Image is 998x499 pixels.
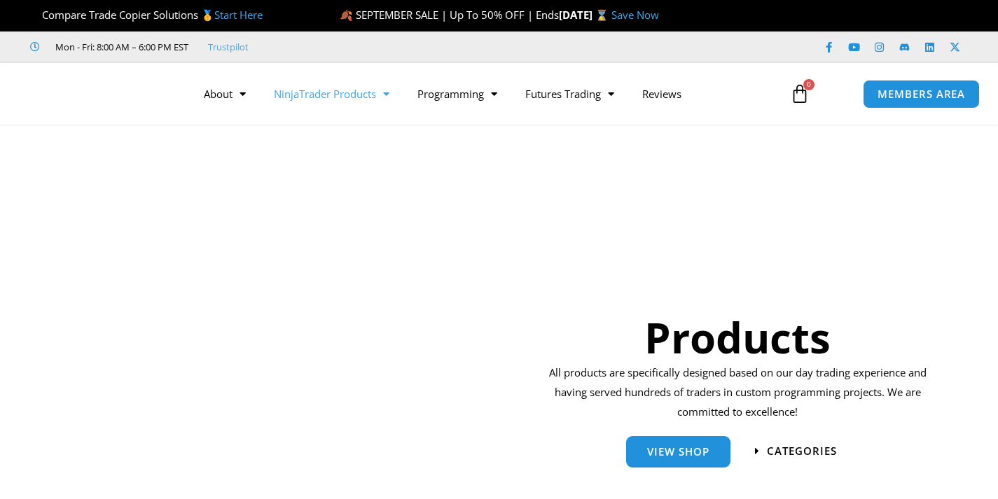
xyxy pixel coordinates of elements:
[803,79,815,90] span: 0
[647,447,709,457] span: View Shop
[30,8,263,22] span: Compare Trade Copier Solutions 🥇
[878,89,965,99] span: MEMBERS AREA
[755,446,837,456] a: categories
[208,38,249,55] a: Trustpilot
[767,446,837,456] span: categories
[769,73,831,114] a: 0
[628,78,695,110] a: Reviews
[24,69,174,119] img: LogoAI | Affordable Indicators – NinjaTrader
[260,78,403,110] a: NinjaTrader Products
[511,78,628,110] a: Futures Trading
[611,8,659,22] a: Save Now
[544,308,931,367] h1: Products
[340,8,559,22] span: 🍂 SEPTEMBER SALE | Up To 50% OFF | Ends
[559,8,611,22] strong: [DATE] ⌛
[190,78,779,110] nav: Menu
[403,78,511,110] a: Programming
[31,10,41,20] img: 🏆
[863,80,980,108] a: MEMBERS AREA
[544,363,931,422] p: All products are specifically designed based on our day trading experience and having served hund...
[52,38,188,55] span: Mon - Fri: 8:00 AM – 6:00 PM EST
[190,78,260,110] a: About
[214,8,263,22] a: Start Here
[626,436,730,468] a: View Shop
